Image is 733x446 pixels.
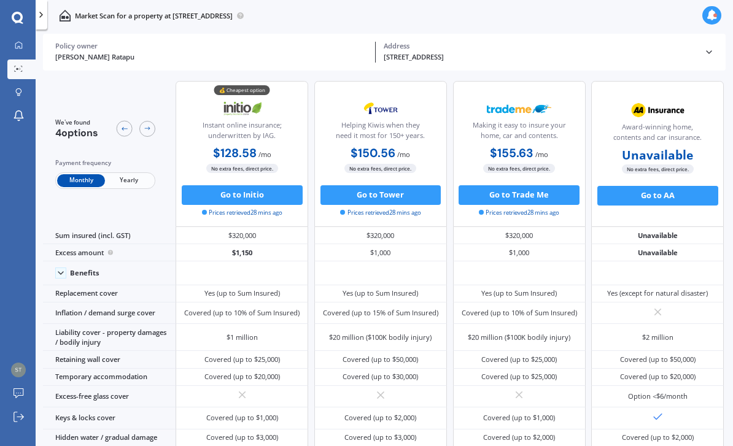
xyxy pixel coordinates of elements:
[343,288,418,298] div: Yes (up to Sum Insured)
[535,150,548,159] span: / mo
[490,145,533,161] b: $155.63
[462,308,577,318] div: Covered (up to 10% of Sum Insured)
[323,308,438,318] div: Covered (up to 15% of Sum Insured)
[591,244,724,261] div: Unavailable
[340,209,421,217] span: Prices retrieved 28 mins ago
[206,433,278,442] div: Covered (up to $3,000)
[75,11,233,21] p: Market Scan for a property at [STREET_ADDRESS]
[344,413,416,423] div: Covered (up to $2,000)
[600,122,715,147] div: Award-winning home, contents and car insurance.
[43,407,176,429] div: Keys & locks cover
[483,413,555,423] div: Covered (up to $1,000)
[314,244,447,261] div: $1,000
[642,333,673,342] div: $2 million
[620,355,696,364] div: Covered (up to $50,000)
[314,227,447,244] div: $320,000
[620,372,696,382] div: Covered (up to $20,000)
[344,164,416,173] span: No extra fees, direct price.
[453,227,586,244] div: $320,000
[468,333,570,342] div: $20 million ($100K bodily injury)
[43,351,176,368] div: Retaining wall cover
[43,324,176,351] div: Liability cover - property damages / bodily injury
[323,120,438,145] div: Helping Kiwis when they need it most for 150+ years.
[206,164,278,173] span: No extra fees, direct price.
[206,413,278,423] div: Covered (up to $1,000)
[351,145,395,161] b: $150.56
[176,227,308,244] div: $320,000
[204,372,280,382] div: Covered (up to $20,000)
[184,308,300,318] div: Covered (up to 10% of Sum Insured)
[204,355,280,364] div: Covered (up to $25,000)
[461,120,576,145] div: Making it easy to insure your home, car and contents.
[55,52,368,63] div: [PERSON_NAME] Ratapu
[622,164,694,174] span: No extra fees, direct price.
[43,369,176,386] div: Temporary accommodation
[384,42,696,50] div: Address
[43,285,176,302] div: Replacement cover
[483,433,555,442] div: Covered (up to $2,000)
[43,227,176,244] div: Sum insured (incl. GST)
[625,98,690,123] img: AA.webp
[397,150,410,159] span: / mo
[227,333,258,342] div: $1 million
[43,244,176,261] div: Excess amount
[481,372,557,382] div: Covered (up to $25,000)
[597,186,718,206] button: Go to AA
[182,185,303,205] button: Go to Initio
[622,433,694,442] div: Covered (up to $2,000)
[184,120,300,145] div: Instant online insurance; underwritten by IAG.
[329,333,432,342] div: $20 million ($100K bodily injury)
[459,185,580,205] button: Go to Trade Me
[481,355,557,364] div: Covered (up to $25,000)
[384,52,696,63] div: [STREET_ADDRESS]
[202,209,282,217] span: Prices retrieved 28 mins ago
[213,145,257,161] b: $128.58
[483,164,555,173] span: No extra fees, direct price.
[343,372,418,382] div: Covered (up to $30,000)
[481,288,557,298] div: Yes (up to Sum Insured)
[55,42,368,50] div: Policy owner
[70,269,99,277] div: Benefits
[320,185,441,205] button: Go to Tower
[204,288,280,298] div: Yes (up to Sum Insured)
[210,96,275,121] img: Initio.webp
[43,386,176,407] div: Excess-free glass cover
[214,85,270,95] div: 💰 Cheapest option
[453,244,586,261] div: $1,000
[628,391,688,401] div: Option <$6/month
[176,244,308,261] div: $1,150
[479,209,559,217] span: Prices retrieved 28 mins ago
[59,10,71,21] img: home-and-contents.b802091223b8502ef2dd.svg
[348,96,413,121] img: Tower.webp
[258,150,271,159] span: / mo
[55,126,98,139] span: 4 options
[344,433,416,442] div: Covered (up to $3,000)
[43,302,176,324] div: Inflation / demand surge cover
[591,227,724,244] div: Unavailable
[487,96,552,121] img: Trademe.webp
[55,158,155,168] div: Payment frequency
[343,355,418,364] div: Covered (up to $50,000)
[55,118,98,127] span: We've found
[105,174,153,187] span: Yearly
[11,363,26,377] img: 277ae345108fb68ec3bd1e82a6494287
[622,150,693,160] b: Unavailable
[57,174,105,187] span: Monthly
[607,288,708,298] div: Yes (except for natural disaster)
